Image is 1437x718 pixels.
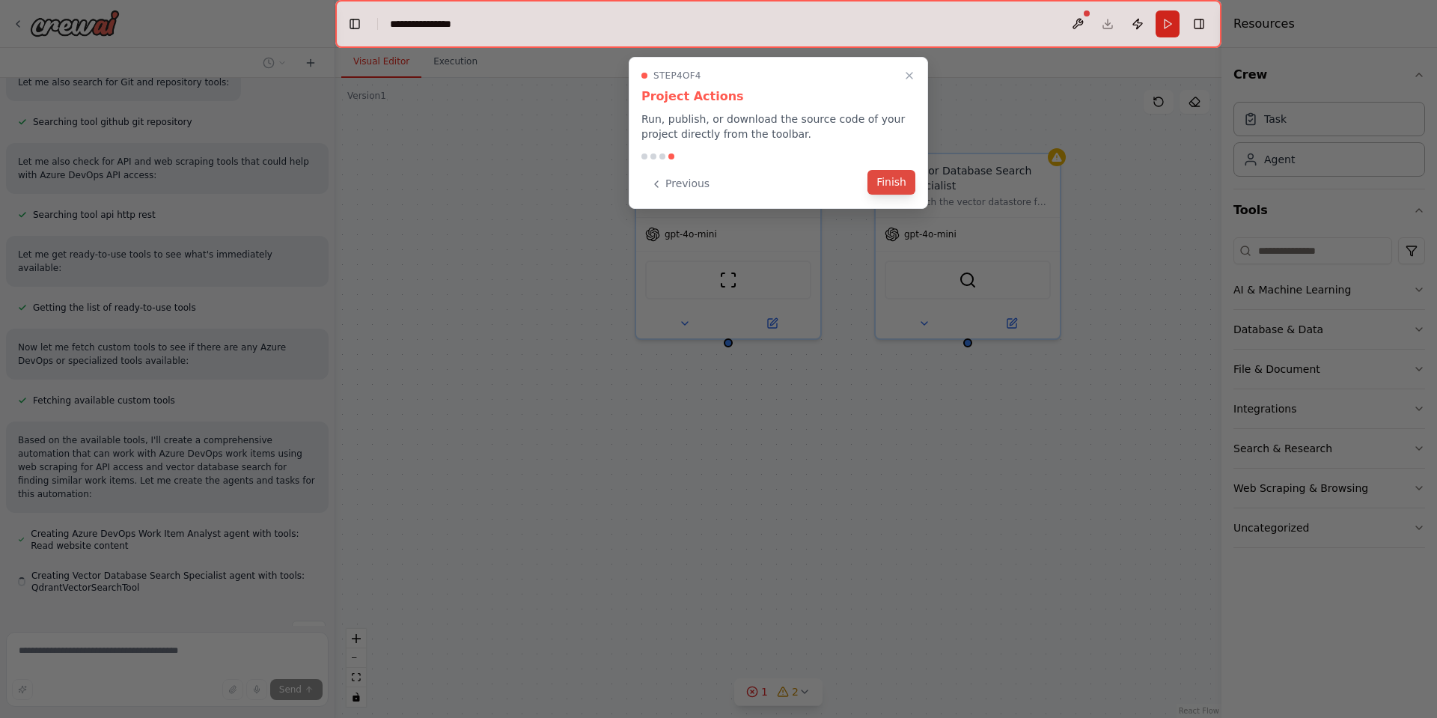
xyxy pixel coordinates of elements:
[344,13,365,34] button: Hide left sidebar
[641,112,915,142] p: Run, publish, or download the source code of your project directly from the toolbar.
[653,70,701,82] span: Step 4 of 4
[641,171,718,196] button: Previous
[641,88,915,106] h3: Project Actions
[900,67,918,85] button: Close walkthrough
[867,170,915,195] button: Finish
